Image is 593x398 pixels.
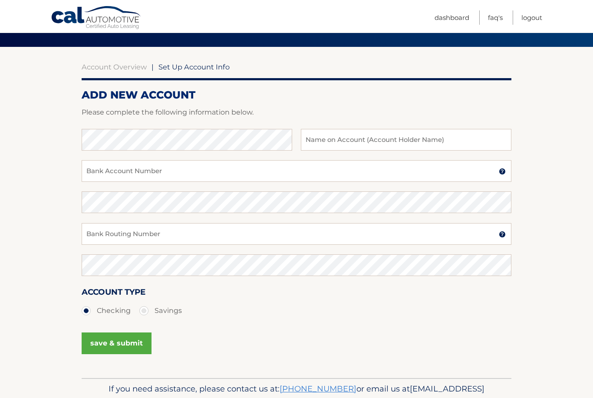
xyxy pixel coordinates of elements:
[82,286,145,302] label: Account Type
[488,10,503,25] a: FAQ's
[82,160,511,182] input: Bank Account Number
[82,62,147,71] a: Account Overview
[82,332,152,354] button: save & submit
[82,223,511,245] input: Bank Routing Number
[82,89,511,102] h2: ADD NEW ACCOUNT
[152,62,154,71] span: |
[301,129,511,151] input: Name on Account (Account Holder Name)
[280,384,356,394] a: [PHONE_NUMBER]
[435,10,469,25] a: Dashboard
[51,6,142,31] a: Cal Automotive
[499,231,506,238] img: tooltip.svg
[82,302,131,319] label: Checking
[158,62,230,71] span: Set Up Account Info
[521,10,542,25] a: Logout
[82,106,511,118] p: Please complete the following information below.
[499,168,506,175] img: tooltip.svg
[139,302,182,319] label: Savings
